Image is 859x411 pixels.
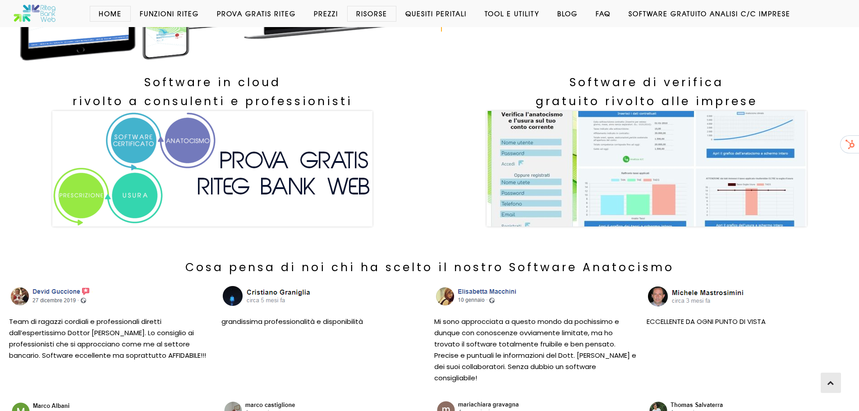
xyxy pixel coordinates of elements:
[347,9,396,18] a: Risorse
[587,9,620,18] a: Faq
[487,111,807,226] img: software-calcolo-anatocismo-usura-verifica-analisi-conto-corrente
[9,316,212,361] p: Team di ragazzi cordiali e professionali diretti dall’espertissimo Dottor [PERSON_NAME]. Lo consi...
[14,5,56,23] img: Software anatocismo e usura bancaria
[434,316,638,384] p: Mi sono approcciata a questo mondo da pochissimo e dunque con conoscenze ovviamente limitate, ma ...
[305,9,347,18] a: Prezzi
[476,9,548,18] a: Tool e Utility
[131,9,208,18] a: Funzioni Riteg
[434,282,539,312] img: Recensione Facebook da Elisabetta Macchini
[620,9,799,18] a: Software GRATUITO analisi c/c imprese
[9,282,114,312] img: Recensione Facebook da David Guccione
[647,282,751,312] img: Recensione Facebook da Michele Mastrosimini
[208,9,305,18] a: Prova Gratis Riteg
[90,9,131,18] a: Home
[9,258,850,277] h3: Cosa pensa di noi chi ha scelto il nostro Software Anatocismo
[221,316,425,328] p: grandissima professionalità e disponibilità
[52,111,372,226] img: Software anatocismo e usura. Analisi conti correnti, mutui e leasing. Prova gratis Riteg Bank
[548,9,587,18] a: Blog
[647,316,850,328] p: ECCELLENTE DA OGNI PUNTO DI VISTA
[221,282,326,312] img: Recensione Facebook da David Guccione
[396,9,476,18] a: Quesiti Peritali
